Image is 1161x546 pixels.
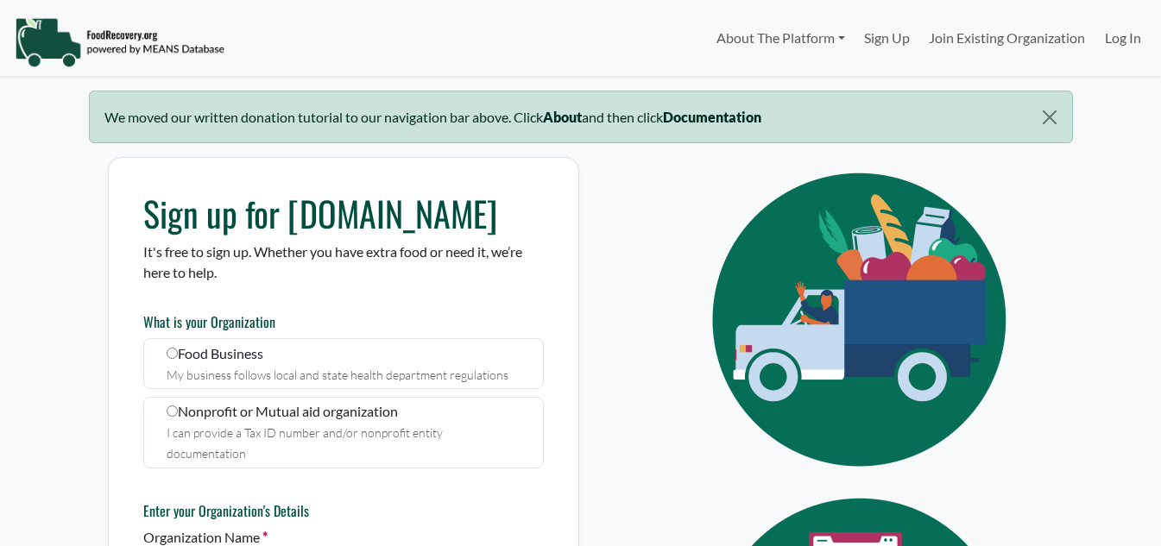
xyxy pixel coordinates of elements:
[1027,91,1071,143] button: Close
[855,21,919,55] a: Sign Up
[143,338,544,389] label: Food Business
[143,192,544,234] h1: Sign up for [DOMAIN_NAME]
[543,109,582,125] b: About
[673,157,1053,482] img: Eye Icon
[143,242,544,283] p: It's free to sign up. Whether you have extra food or need it, we’re here to help.
[143,503,544,519] h6: Enter your Organization's Details
[663,109,761,125] b: Documentation
[143,397,544,468] label: Nonprofit or Mutual aid organization
[167,367,508,382] small: My business follows local and state health department regulations
[167,405,178,417] input: Nonprofit or Mutual aid organization I can provide a Tax ID number and/or nonprofit entity docume...
[89,91,1073,143] div: We moved our written donation tutorial to our navigation bar above. Click and then click
[167,425,443,461] small: I can provide a Tax ID number and/or nonprofit entity documentation
[706,21,854,55] a: About The Platform
[1095,21,1151,55] a: Log In
[919,21,1095,55] a: Join Existing Organization
[167,348,178,359] input: Food Business My business follows local and state health department regulations
[143,314,544,330] h6: What is your Organization
[15,16,224,68] img: NavigationLogo_FoodRecovery-91c16205cd0af1ed486a0f1a7774a6544ea792ac00100771e7dd3ec7c0e58e41.png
